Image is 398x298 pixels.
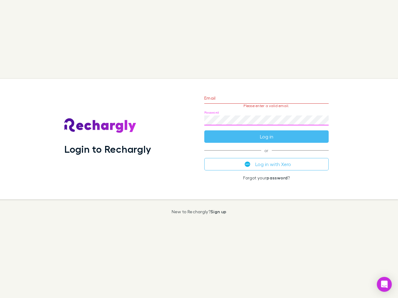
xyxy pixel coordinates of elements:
[204,130,329,143] button: Log in
[204,104,329,108] p: Please enter a valid email.
[204,158,329,170] button: Log in with Xero
[64,118,137,133] img: Rechargly's Logo
[64,143,151,155] h1: Login to Rechargly
[204,150,329,151] span: or
[245,161,250,167] img: Xero's logo
[211,209,226,214] a: Sign up
[377,277,392,292] div: Open Intercom Messenger
[172,209,227,214] p: New to Rechargly?
[266,175,288,180] a: password
[204,175,329,180] p: Forgot your ?
[204,110,219,115] label: Password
